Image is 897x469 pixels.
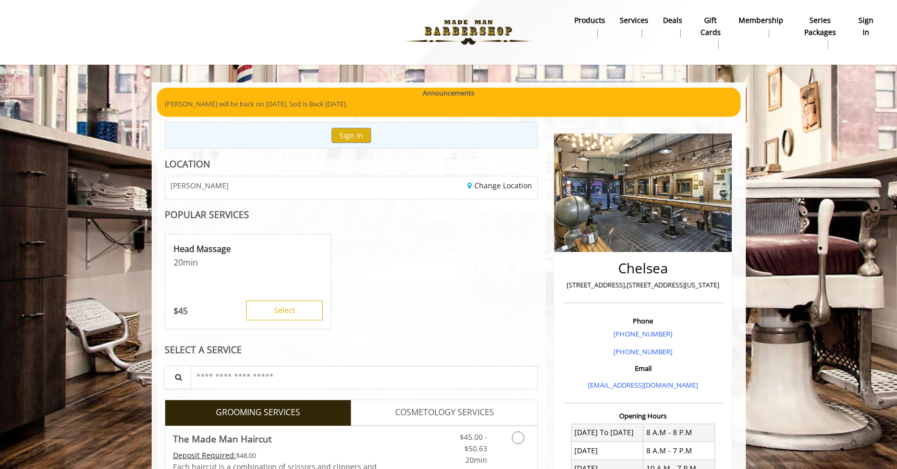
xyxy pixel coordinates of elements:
[613,347,672,356] a: [PHONE_NUMBER]
[620,15,648,26] b: Services
[731,13,791,40] a: MembershipMembership
[798,15,842,38] b: Series packages
[857,15,875,38] b: sign in
[164,366,191,389] button: Service Search
[612,13,656,40] a: ServicesServices
[170,182,229,189] span: [PERSON_NAME]
[850,13,882,40] a: sign insign in
[563,412,723,419] h3: Opening Hours
[173,450,236,460] span: This service needs some Advance to be paid before we block your appointment
[566,365,720,372] h3: Email
[174,243,323,255] p: Head Massage
[465,455,487,465] span: 20min
[566,280,720,291] p: [STREET_ADDRESS],[STREET_ADDRESS][US_STATE]
[165,345,538,355] div: SELECT A SERVICE
[331,128,371,143] button: Sign In
[395,406,494,419] span: COSMETOLOGY SERVICES
[174,305,188,317] p: 45
[397,4,540,61] img: Made Man Barbershop logo
[643,442,715,460] td: 8 A.M - 7 P.M
[423,88,474,99] b: Announcements
[566,261,720,276] h2: Chelsea
[246,300,323,320] button: Select
[460,432,487,453] span: $45.00 - $50.63
[173,431,272,446] b: The Made Man Haircut
[791,13,850,52] a: Series packagesSeries packages
[165,99,733,110] p: [PERSON_NAME] will be back on [DATE]. Sod is Back [DATE].
[567,13,612,40] a: Productsproducts
[174,257,323,268] p: 20
[165,208,249,221] b: POPULAR SERVICES
[183,257,198,268] span: min
[468,181,532,190] a: Change Location
[571,442,643,460] td: [DATE]
[588,380,698,390] a: [EMAIL_ADDRESS][DOMAIN_NAME]
[643,424,715,441] td: 8 A.M - 8 P.M
[216,406,300,419] span: GROOMING SERVICES
[656,13,690,40] a: DealsDeals
[574,15,605,26] b: products
[165,158,210,170] b: LOCATION
[697,15,724,38] b: gift cards
[174,305,178,317] span: $
[663,15,682,26] b: Deals
[173,450,383,461] div: $48.00
[739,15,783,26] b: Membership
[571,424,643,441] td: [DATE] To [DATE]
[566,317,720,324] h3: Phone
[613,329,672,339] a: [PHONE_NUMBER]
[690,13,731,52] a: Gift cardsgift cards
